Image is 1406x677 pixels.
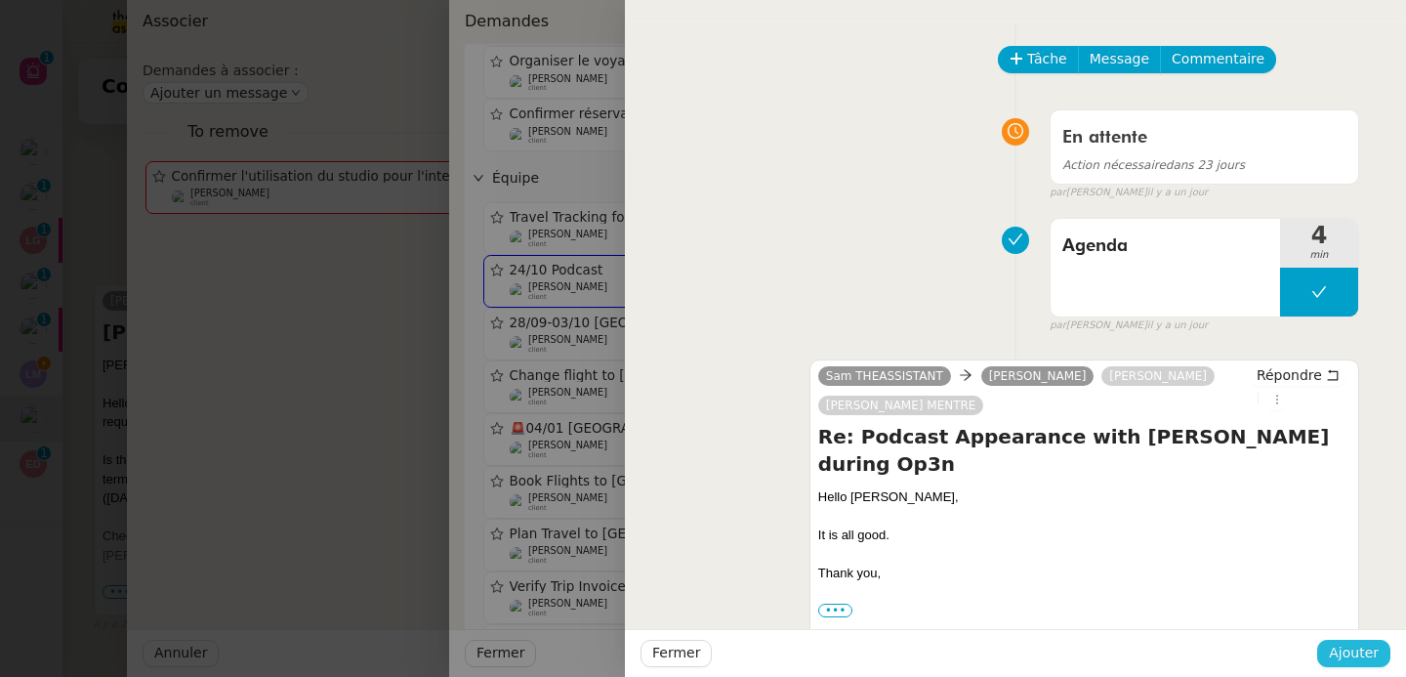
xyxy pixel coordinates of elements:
[1027,48,1067,70] span: Tâche
[1280,224,1358,247] span: 4
[818,487,1350,507] div: Hello [PERSON_NAME],
[1280,247,1358,264] span: min
[818,564,1350,583] div: Thank you,
[818,397,984,414] a: [PERSON_NAME] MENTRE
[818,526,1350,545] div: It is all good.
[1050,317,1208,334] small: [PERSON_NAME]
[818,604,853,617] label: •••
[1329,642,1379,664] span: Ajouter
[1257,365,1322,385] span: Répondre
[818,423,1350,478] h4: Re: Podcast Appearance with [PERSON_NAME] during Op3n
[1160,46,1276,73] button: Commentaire
[1078,46,1161,73] button: Message
[1172,48,1264,70] span: Commentaire
[981,367,1095,385] a: [PERSON_NAME]
[998,46,1079,73] button: Tâche
[1250,364,1346,386] button: Répondre
[1317,640,1390,667] button: Ajouter
[1062,158,1166,172] span: Action nécessaire
[641,640,712,667] button: Fermer
[1050,185,1208,201] small: [PERSON_NAME]
[652,642,700,664] span: Fermer
[1147,185,1208,201] span: il y a un jour
[1062,158,1245,172] span: dans 23 jours
[1050,185,1066,201] span: par
[1050,317,1066,334] span: par
[818,367,951,385] a: Sam THEASSISTANT
[1090,48,1149,70] span: Message
[1101,367,1215,385] a: [PERSON_NAME]
[1062,232,1268,261] span: Agenda
[1062,129,1147,147] span: En attente
[1147,317,1208,334] span: il y a un jour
